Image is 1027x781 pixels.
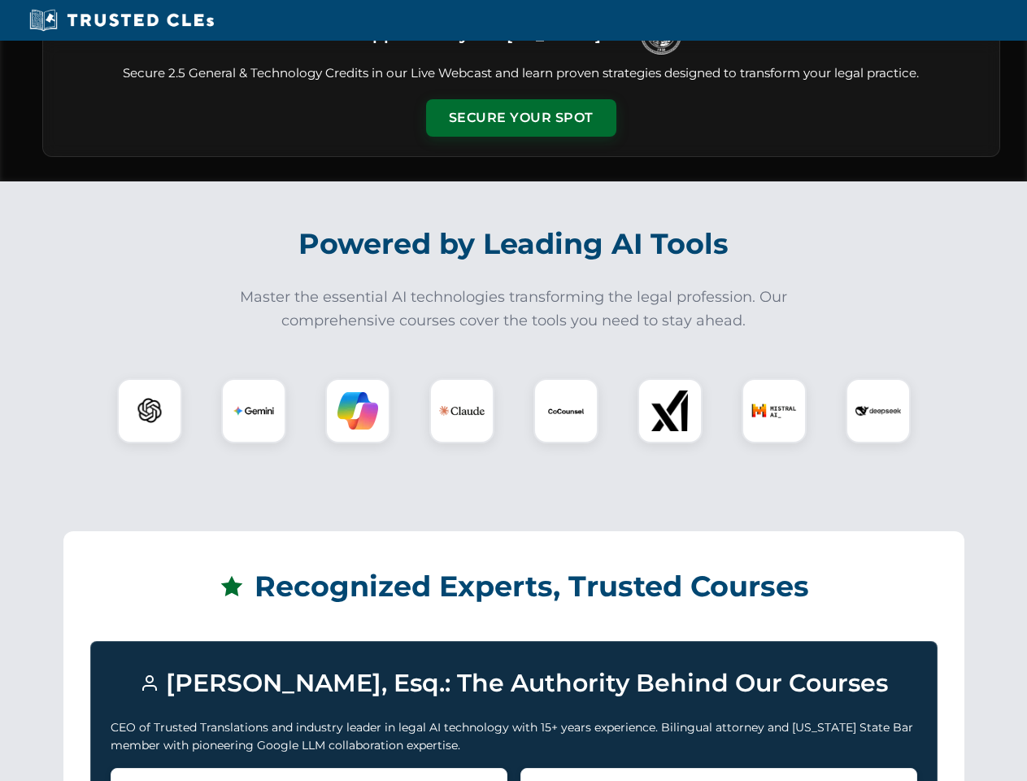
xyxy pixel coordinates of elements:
[426,99,616,137] button: Secure Your Spot
[650,390,690,431] img: xAI Logo
[229,286,799,333] p: Master the essential AI technologies transforming the legal profession. Our comprehensive courses...
[117,378,182,443] div: ChatGPT
[751,388,797,434] img: Mistral AI Logo
[429,378,494,443] div: Claude
[742,378,807,443] div: Mistral AI
[325,378,390,443] div: Copilot
[846,378,911,443] div: DeepSeek
[63,216,964,273] h2: Powered by Leading AI Tools
[439,388,485,434] img: Claude Logo
[533,378,598,443] div: CoCounsel
[855,388,901,434] img: DeepSeek Logo
[337,390,378,431] img: Copilot Logo
[24,8,219,33] img: Trusted CLEs
[546,390,586,431] img: CoCounsel Logo
[63,64,980,83] p: Secure 2.5 General & Technology Credits in our Live Webcast and learn proven strategies designed ...
[638,378,703,443] div: xAI
[90,558,938,615] h2: Recognized Experts, Trusted Courses
[221,378,286,443] div: Gemini
[233,390,274,431] img: Gemini Logo
[111,718,917,755] p: CEO of Trusted Translations and industry leader in legal AI technology with 15+ years experience....
[126,387,173,434] img: ChatGPT Logo
[111,661,917,705] h3: [PERSON_NAME], Esq.: The Authority Behind Our Courses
